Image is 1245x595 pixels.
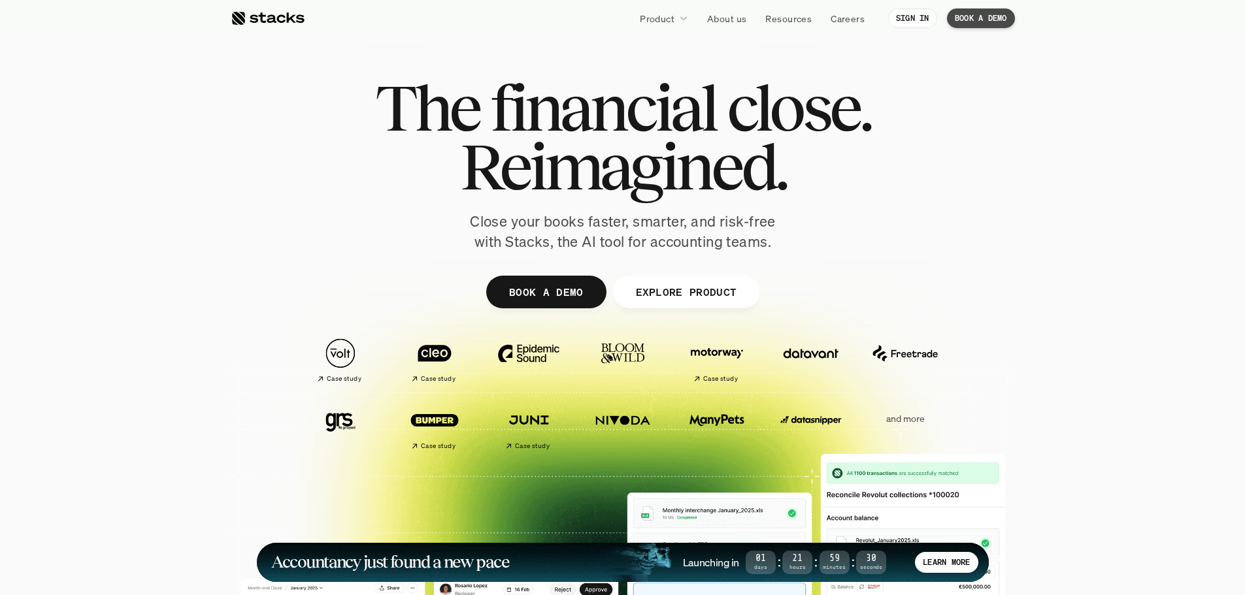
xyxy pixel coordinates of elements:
span: 59 [820,555,850,562]
h2: Case study [421,442,456,450]
p: Careers [831,12,865,25]
p: Resources [765,12,812,25]
h2: Case study [421,375,456,383]
span: close. [727,78,871,137]
span: Minutes [820,565,850,570]
a: Case study [488,398,569,455]
a: Accountancy just found a new paceLaunching in01Days:21Hours:59Minutes:30SecondsLEARN MORE [257,543,989,582]
a: BOOK A DEMO [486,276,606,308]
p: LEARN MORE [923,558,970,567]
span: Reimagined. [459,137,786,196]
span: 21 [782,555,812,562]
p: BOOK A DEMO [955,14,1007,23]
span: Seconds [856,565,886,570]
a: Case study [676,332,757,389]
p: SIGN IN [896,14,929,23]
a: Resources [757,7,820,30]
strong: : [776,555,782,570]
span: Hours [782,565,812,570]
p: Close your books faster, smarter, and risk-free with Stacks, the AI tool for accounting teams. [459,212,786,252]
p: BOOK A DEMO [508,282,583,301]
a: BOOK A DEMO [947,8,1015,28]
a: EXPLORE PRODUCT [612,276,759,308]
h2: Case study [515,442,550,450]
span: Days [746,565,776,570]
span: 01 [746,555,776,562]
h4: Launching in [683,555,739,570]
a: About us [699,7,754,30]
a: Case study [394,332,475,389]
h2: Case study [703,375,738,383]
p: EXPLORE PRODUCT [635,282,737,301]
span: 30 [856,555,886,562]
a: Case study [394,398,475,455]
p: Product [640,12,674,25]
strong: : [850,555,856,570]
h1: Accountancy just found a new pace [271,555,510,570]
span: financial [490,78,716,137]
a: Careers [823,7,872,30]
p: and more [865,413,946,425]
span: The [375,78,479,137]
a: SIGN IN [888,8,937,28]
a: Case study [300,332,381,389]
h2: Case study [327,375,361,383]
p: About us [707,12,746,25]
strong: : [812,555,819,570]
